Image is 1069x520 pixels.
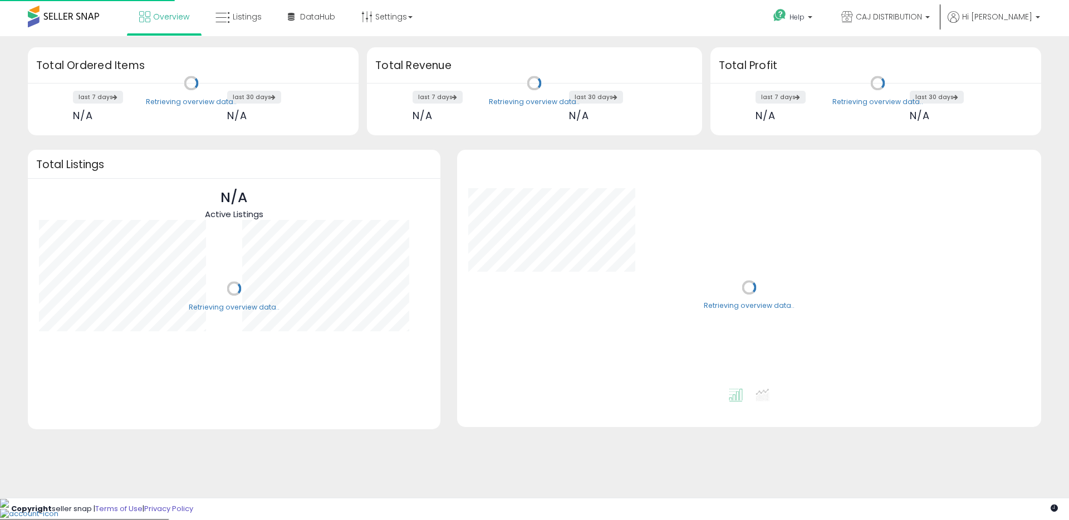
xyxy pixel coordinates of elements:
span: Overview [153,11,189,22]
span: Hi [PERSON_NAME] [962,11,1032,22]
div: Retrieving overview data.. [189,302,279,312]
div: Retrieving overview data.. [704,301,795,311]
div: Retrieving overview data.. [146,97,237,107]
span: Help [790,12,805,22]
div: Retrieving overview data.. [489,97,580,107]
div: Retrieving overview data.. [832,97,923,107]
span: Listings [233,11,262,22]
span: DataHub [300,11,335,22]
a: Hi [PERSON_NAME] [948,11,1040,33]
span: CAJ DISTRIBUTION [856,11,922,22]
i: Get Help [773,8,787,22]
